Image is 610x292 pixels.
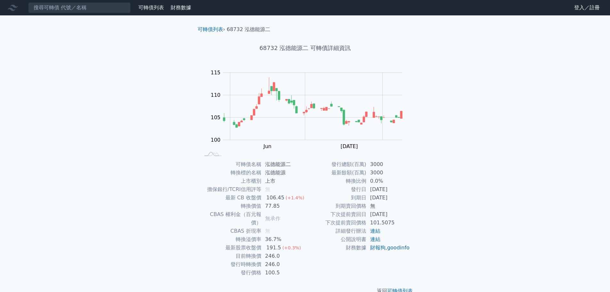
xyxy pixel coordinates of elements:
td: 3000 [366,169,410,177]
td: 發行日 [305,185,366,194]
td: [DATE] [366,194,410,202]
td: , [366,244,410,252]
td: 下次提前賣回日 [305,210,366,219]
td: 詳細發行辦法 [305,227,366,235]
td: 轉換標的名稱 [200,169,261,177]
td: 轉換比例 [305,177,366,185]
td: 到期日 [305,194,366,202]
a: 連結 [370,228,380,234]
td: 77.85 [261,202,305,210]
td: 上市 [261,177,305,185]
span: 無 [265,228,270,234]
span: 無承作 [265,215,281,221]
td: 可轉債名稱 [200,160,261,169]
td: [DATE] [366,185,410,194]
td: 36.7% [261,235,305,244]
td: CBAS 折現率 [200,227,261,235]
div: 106.45 [265,194,286,202]
a: 財務數據 [171,4,191,11]
td: 101.5075 [366,219,410,227]
td: 財務數據 [305,244,366,252]
td: 到期賣回價格 [305,202,366,210]
td: 擔保銀行/TCRI信用評等 [200,185,261,194]
td: 0.0% [366,177,410,185]
a: goodinfo [387,245,410,251]
a: 可轉債列表 [198,26,223,32]
tspan: 115 [211,70,221,76]
tspan: 105 [211,114,221,121]
span: (+0.3%) [282,245,301,250]
tspan: 100 [211,137,221,143]
td: 發行總額(百萬) [305,160,366,169]
input: 搜尋可轉債 代號／名稱 [28,2,131,13]
td: 泓德能源 [261,169,305,177]
td: [DATE] [366,210,410,219]
td: 最新 CB 收盤價 [200,194,261,202]
td: 目前轉換價 [200,252,261,260]
td: 無 [366,202,410,210]
tspan: 110 [211,92,221,98]
td: 轉換價值 [200,202,261,210]
li: › [198,26,225,33]
td: 發行時轉換價 [200,260,261,269]
a: 登入／註冊 [569,3,605,13]
td: 246.0 [261,252,305,260]
tspan: [DATE] [340,143,358,149]
a: 連結 [370,236,380,242]
td: 公開說明書 [305,235,366,244]
td: 3000 [366,160,410,169]
a: 可轉債列表 [138,4,164,11]
td: 下次提前賣回價格 [305,219,366,227]
td: 泓德能源二 [261,160,305,169]
td: 最新餘額(百萬) [305,169,366,177]
a: 財報狗 [370,245,386,251]
td: 上市櫃別 [200,177,261,185]
span: (+1.4%) [286,195,304,200]
td: CBAS 權利金（百元報價） [200,210,261,227]
td: 轉換溢價率 [200,235,261,244]
h1: 68732 泓德能源二 可轉債詳細資訊 [192,44,418,53]
li: 68732 泓德能源二 [227,26,270,33]
td: 發行價格 [200,269,261,277]
td: 100.5 [261,269,305,277]
tspan: Jun [263,143,272,149]
g: Chart [207,70,412,149]
td: 最新股票收盤價 [200,244,261,252]
span: 無 [265,186,270,192]
div: 191.5 [265,244,282,252]
td: 246.0 [261,260,305,269]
